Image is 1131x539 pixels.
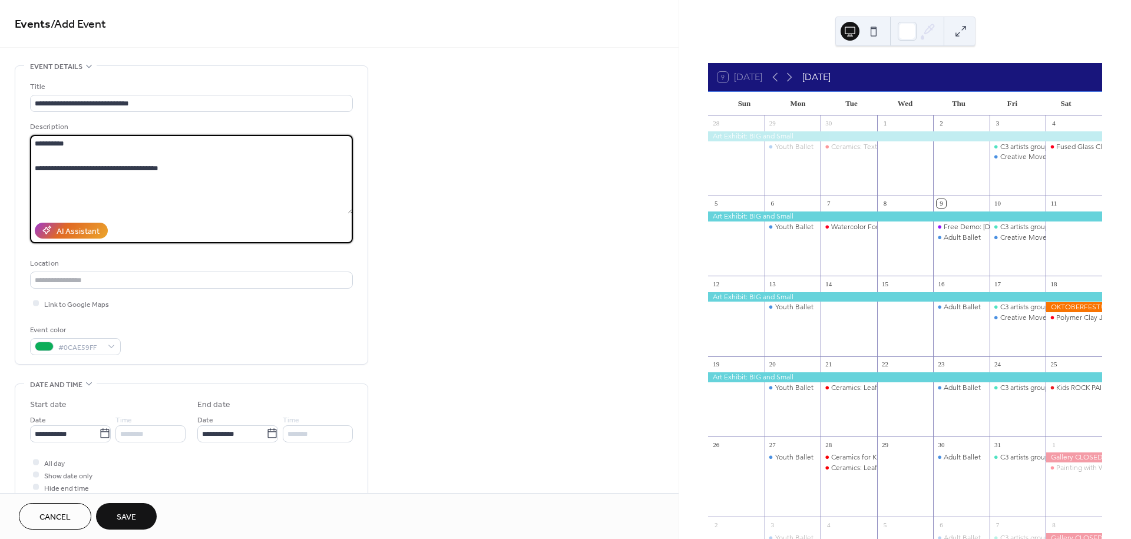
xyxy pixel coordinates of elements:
[990,152,1046,162] div: Creative Movement ages 2-4
[1000,452,1049,462] div: C3 artists group
[57,225,100,237] div: AI Assistant
[821,383,877,393] div: Ceramics: Leaf Impressions
[878,92,932,115] div: Wed
[986,92,1039,115] div: Fri
[19,503,91,530] button: Cancel
[1056,383,1126,393] div: Kids ROCK PAINTING!
[117,511,136,524] span: Save
[765,302,821,312] div: Youth Ballet
[712,119,720,128] div: 28
[51,13,106,36] span: / Add Event
[775,142,813,152] div: Youth Ballet
[881,520,889,529] div: 5
[30,257,350,270] div: Location
[30,379,82,391] span: Date and time
[1046,383,1102,393] div: Kids ROCK PAINTING!
[944,383,981,393] div: Adult Ballet
[831,383,916,393] div: Ceramics: Leaf Impressions
[1046,302,1102,312] div: OKTOBERFEST!
[993,119,1002,128] div: 3
[937,440,945,449] div: 30
[765,452,821,462] div: Youth Ballet
[990,383,1046,393] div: C3 artists group
[58,341,102,353] span: #0CAE59FF
[1049,279,1058,288] div: 18
[44,457,65,469] span: All day
[933,233,990,243] div: Adult Ballet
[768,520,777,529] div: 3
[933,222,990,232] div: Free Demo: Blacksmith artist Joe Lafata
[831,222,910,232] div: Watercolor For All Levels
[717,92,771,115] div: Sun
[30,414,46,426] span: Date
[1000,302,1049,312] div: C3 artists group
[993,520,1002,529] div: 7
[824,520,833,529] div: 4
[44,469,92,482] span: Show date only
[708,292,1102,302] div: Art Exhibit: BIG and Small
[933,452,990,462] div: Adult Ballet
[933,383,990,393] div: Adult Ballet
[937,520,945,529] div: 6
[1049,199,1058,208] div: 11
[937,199,945,208] div: 9
[824,119,833,128] div: 30
[881,279,889,288] div: 15
[831,142,926,152] div: Ceramics: Texture Techniques
[15,13,51,36] a: Events
[765,383,821,393] div: Youth Ballet
[775,222,813,232] div: Youth Ballet
[775,383,813,393] div: Youth Ballet
[881,360,889,369] div: 22
[933,302,990,312] div: Adult Ballet
[1046,452,1102,462] div: Gallery CLOSED
[765,222,821,232] div: Youth Ballet
[30,121,350,133] div: Description
[825,92,878,115] div: Tue
[1049,520,1058,529] div: 8
[990,142,1046,152] div: C3 artists group
[1049,360,1058,369] div: 25
[1046,463,1102,473] div: Painting with Wool class
[775,452,813,462] div: Youth Ballet
[932,92,986,115] div: Thu
[821,142,877,152] div: Ceramics: Texture Techniques
[712,520,720,529] div: 2
[283,414,299,426] span: Time
[30,324,118,336] div: Event color
[197,414,213,426] span: Date
[802,70,831,84] div: [DATE]
[708,131,1102,141] div: Art Exhibit: BIG and Small
[824,360,833,369] div: 21
[881,119,889,128] div: 1
[115,414,132,426] span: Time
[1046,313,1102,323] div: Polymer Clay Jewelry Sculpting
[993,279,1002,288] div: 17
[993,360,1002,369] div: 24
[708,372,1102,382] div: Art Exhibit: BIG and Small
[775,302,813,312] div: Youth Ballet
[937,360,945,369] div: 23
[96,503,157,530] button: Save
[1039,92,1093,115] div: Sat
[990,302,1046,312] div: C3 artists group
[44,298,109,310] span: Link to Google Maps
[821,463,877,473] div: Ceramics: Leaf Impressions
[824,199,833,208] div: 7
[768,199,777,208] div: 6
[197,399,230,411] div: End date
[990,452,1046,462] div: C3 artists group
[765,142,821,152] div: Youth Ballet
[993,440,1002,449] div: 31
[881,440,889,449] div: 29
[1000,222,1049,232] div: C3 artists group
[831,463,916,473] div: Ceramics: Leaf Impressions
[768,279,777,288] div: 13
[944,302,981,312] div: Adult Ballet
[39,511,71,524] span: Cancel
[821,452,877,462] div: Ceramics for KIDS: Handbuilding
[30,61,82,73] span: Event details
[712,199,720,208] div: 5
[708,211,1102,221] div: Art Exhibit: BIG and Small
